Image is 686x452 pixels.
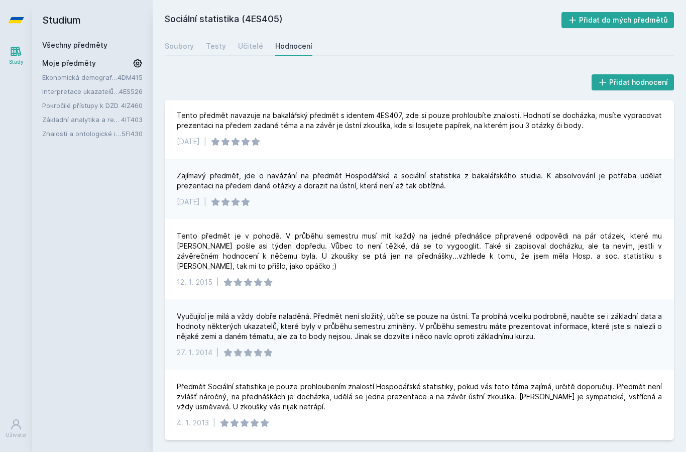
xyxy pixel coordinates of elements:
a: Soubory [165,36,194,56]
a: Znalosti a ontologické inženýrství [42,129,122,139]
a: Testy [206,36,226,56]
a: Všechny předměty [42,41,107,49]
a: 4IZ460 [121,101,143,109]
div: Tento předmět je v pohodě. V průběhu semestru musí mít každý na jedné přednášce připravené odpově... [177,231,662,271]
a: Uživatel [2,413,30,444]
div: [DATE] [177,197,200,207]
a: 4IT403 [121,116,143,124]
div: 4. 1. 2013 [177,418,209,428]
div: Předmět Sociální statistika je pouze prohloubením znalostí Hospodářské statistiky, pokud vás toto... [177,382,662,412]
a: Study [2,40,30,71]
div: | [213,418,215,428]
a: Hodnocení [275,36,312,56]
a: Ekonomická demografie I [42,72,118,82]
div: Hodnocení [275,41,312,51]
div: 12. 1. 2015 [177,277,212,287]
div: Učitelé [238,41,263,51]
div: Soubory [165,41,194,51]
a: Učitelé [238,36,263,56]
div: | [216,277,219,287]
div: | [204,137,206,147]
a: Základní analytika a reporting [42,115,121,125]
button: Přidat hodnocení [592,74,674,90]
a: 4DM415 [118,73,143,81]
a: Pokročilé přístupy k DZD [42,100,121,110]
div: Study [9,58,24,66]
button: Přidat do mých předmětů [561,12,674,28]
a: Interpretace ukazatelů ekonomického a sociálního vývoje (anglicky) [42,86,119,96]
div: Zajímavý předmět, jde o navázání na předmět Hospodářská a sociální statistika z bakalářského stud... [177,171,662,191]
div: Testy [206,41,226,51]
span: Moje předměty [42,58,96,68]
div: Uživatel [6,431,27,439]
a: 5FI430 [122,130,143,138]
div: [DATE] [177,137,200,147]
div: Tento předmět navazuje na bakalářský předmět s identem 4ES407, zde si pouze prohloubíte znalosti.... [177,110,662,131]
a: 4ES526 [119,87,143,95]
div: Vyučující je milá a vždy dobře naladěná. Předmět není složitý, učíte se pouze na ústní. Ta probíh... [177,311,662,342]
div: | [216,348,219,358]
div: 27. 1. 2014 [177,348,212,358]
div: | [204,197,206,207]
h2: Sociální statistika (4ES405) [165,12,561,28]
